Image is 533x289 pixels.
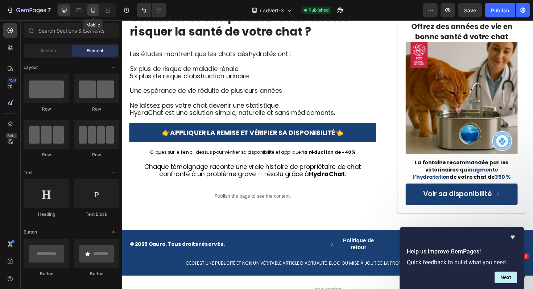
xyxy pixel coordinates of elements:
div: 450 [7,77,17,83]
span: Published [309,7,329,13]
span: 350 % [394,162,411,170]
div: Row [24,106,69,112]
span: Text [24,169,33,176]
span: Toggle open [108,62,119,73]
strong: augmente l’hydratation [308,154,398,170]
button: Publish [485,3,515,17]
span: 👉 [42,114,51,124]
a: Mentions légales [292,230,355,245]
a: Politique de retour [219,230,281,245]
div: Text Block [74,211,119,218]
span: Save [464,7,476,13]
a: Voir sa disponibilité [300,173,419,196]
div: Button [24,271,69,277]
span: Ne laissez pas votre chat devenir une statistique. [8,86,166,95]
span: Ceci est une publicité et non un véritable article d’actualité, blog ou mise à jour de la protect... [67,254,368,261]
span: Toggle open [108,167,119,178]
span: Layout [24,64,38,71]
div: Publish [491,7,509,14]
span: Offrez des années de vie en bonne santé à votre chat [306,1,413,22]
span: / [260,7,261,14]
span: advert-3 [263,7,284,14]
span: Button [24,229,37,235]
p: Publish the page to see the content. [7,182,269,190]
span: Cliquez sur le lien ci-dessus pour vérifier sa disponibilité et appliquer [29,136,247,143]
strong: la réduction de -40% [191,136,247,143]
span: Add section [201,281,235,288]
p: Politique de retour [228,230,273,245]
span: HydraChat est une solution simple, naturelle et sans médicaments. [8,94,225,103]
div: Row [24,152,69,158]
span: Section [40,48,56,54]
p: Quick feedback to build what you need. [407,259,517,266]
div: Beta [5,133,17,139]
p: Politique de confidentalité [374,230,419,245]
strong: La fontaine recommandée par les vétérinaires qui [310,146,409,162]
strong: de votre chat de [347,162,394,170]
span: 2 [523,253,529,259]
div: Help us improve GemPages! [407,233,517,283]
div: Row [74,106,119,112]
button: Save [458,3,482,17]
p: 7 [47,6,51,15]
span: 5x plus de risque d’obstruction urinaire [8,55,134,64]
span: Voir sa disponibilité [319,179,392,189]
button: Hide survey [508,233,517,241]
iframe: Design area [122,20,533,289]
strong: Appliquer la REMISE et vérifier sa disponibilité [51,114,226,124]
div: Heading [24,211,69,218]
button: 7 [3,3,54,17]
p: Mentions légales [301,230,346,245]
strong: 👈 [226,114,234,124]
span: Toggle open [108,226,119,238]
span: Element [87,48,103,54]
span: Une espérance de vie réduite de plusieurs années [8,70,169,79]
img: gempages_577326541021643491-cf85f79f-aba4-4157-a557-eca98e1b7eb9.webp [300,23,419,142]
div: Button [74,271,119,277]
span: 3x plus de risque de maladie rénale [8,47,123,56]
div: Undo/Redo [137,3,166,17]
h2: Help us improve GemPages! [407,247,517,256]
span: Les études montrent que les chats déshydratés ont : [8,31,179,40]
strong: HydraChat [198,158,236,168]
input: Search Sections & Elements [24,23,119,38]
span: © 2025 Oaura. Tous droits réservés. [8,234,109,241]
a: Politique de confidentalité [365,230,428,245]
button: Next question [495,272,517,283]
a: 👉Appliquer la REMISE et vérifier sa disponibilité👈 [7,109,269,129]
div: Row [74,152,119,158]
span: Chaque témoignage raconte une vraie histoire de propriétaire de chat confronté à un problème grav... [23,150,253,168]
